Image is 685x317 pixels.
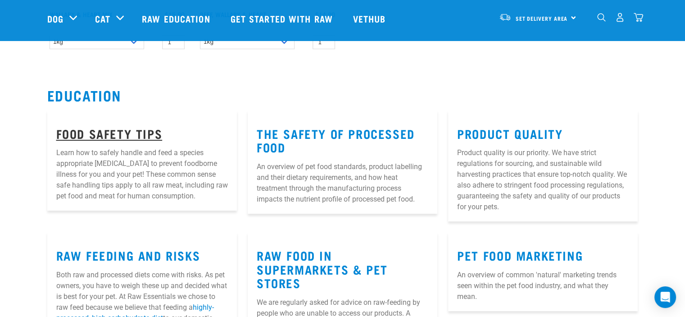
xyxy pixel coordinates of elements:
img: home-icon-1@2x.png [597,13,606,22]
input: 1 [162,35,185,49]
a: Cat [95,12,110,25]
p: Product quality is our priority. We have strict regulations for sourcing, and sustainable wild ha... [457,147,629,212]
p: An overview of pet food standards, product labelling and their dietary requirements, and how heat... [257,161,428,205]
p: Learn how to safely handle and feed a species appropriate [MEDICAL_DATA] to prevent foodborne ill... [56,147,228,202]
a: Dog [47,12,64,25]
a: Pet Food Marketing [457,252,583,258]
h2: Education [47,87,638,103]
a: Food Safety Tips [56,130,163,137]
a: Get started with Raw [222,0,344,37]
img: user.png [615,13,625,22]
a: Raw Food in Supermarkets & Pet Stores [257,252,388,286]
a: Product Quality [457,130,563,137]
img: van-moving.png [499,13,511,21]
a: Raw Education [133,0,221,37]
a: The Safety of Processed Food [257,130,415,151]
div: Open Intercom Messenger [654,286,676,308]
a: Raw Feeding and Risks [56,252,200,258]
span: Set Delivery Area [516,17,568,20]
a: Vethub [344,0,397,37]
p: An overview of common 'natural' marketing trends seen within the pet food industry, and what they... [457,270,629,302]
img: home-icon@2x.png [634,13,643,22]
input: 1 [313,35,335,49]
